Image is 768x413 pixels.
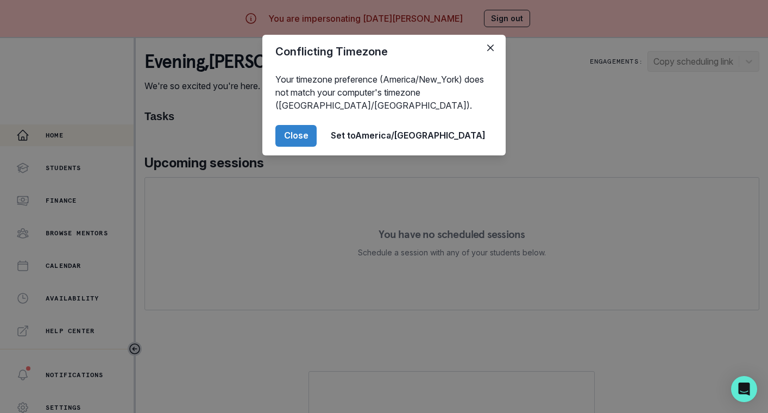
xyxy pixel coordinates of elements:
[731,376,757,402] div: Open Intercom Messenger
[323,125,493,147] button: Set toAmerica/[GEOGRAPHIC_DATA]
[275,125,317,147] button: Close
[262,68,506,116] div: Your timezone preference (America/New_York) does not match your computer's timezone ([GEOGRAPHIC_...
[262,35,506,68] header: Conflicting Timezone
[482,39,499,57] button: Close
